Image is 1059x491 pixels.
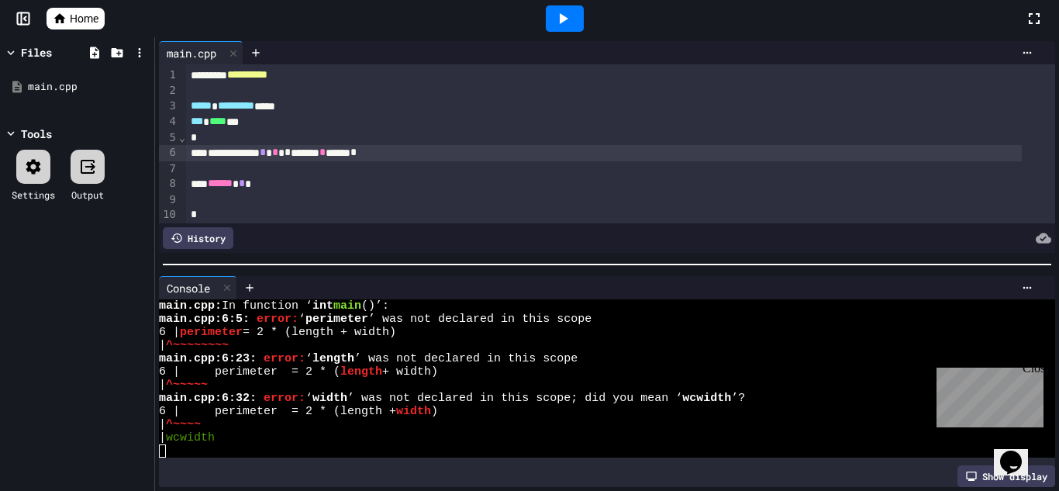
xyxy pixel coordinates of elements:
span: | [159,431,166,444]
span: main.cpp:6:23: [159,352,257,365]
div: Tools [21,126,52,142]
a: Home [47,8,105,29]
span: ’ was not declared in this scope [368,313,592,326]
div: 10 [159,207,178,223]
span: length [312,352,354,365]
span: ^~~~~~~~~ [166,339,229,352]
span: 6 | perimeter = 2 * (length + [159,405,396,418]
span: | [159,418,166,431]
span: ’ was not declared in this scope; did you mean ‘ [347,392,682,405]
span: ‘ [305,352,312,365]
span: main.cpp:6:5: [159,313,250,326]
div: 4 [159,114,178,130]
span: ‘ [298,313,305,326]
span: 6 | [159,326,180,339]
span: Fold line [178,131,186,143]
span: 6 | perimeter = 2 * ( [159,365,340,379]
div: 8 [159,176,178,192]
iframe: chat widget [994,429,1043,475]
span: wcwidth [166,431,215,444]
span: = 2 * (length + width) [243,326,396,339]
div: main.cpp [159,45,224,61]
div: Show display [957,465,1055,487]
div: main.cpp [28,79,149,95]
div: main.cpp [159,41,243,64]
div: 9 [159,192,178,208]
span: perimeter [180,326,243,339]
span: error: [264,392,305,405]
span: length [340,365,382,379]
span: ’ was not declared in this scope [354,352,578,365]
span: ) [431,405,438,418]
div: 2 [159,83,178,99]
span: ‘ [305,392,312,405]
div: History [163,227,233,249]
div: Console [159,276,237,299]
div: Console [159,280,218,296]
span: wcwidth [682,392,731,405]
div: 1 [159,67,178,83]
span: ^~~~~~ [166,379,208,392]
span: ()’: [361,299,389,313]
div: 3 [159,99,178,114]
span: error: [257,313,298,326]
div: Settings [12,188,55,202]
span: perimeter [305,313,368,326]
div: 5 [159,130,178,146]
span: ^~~~~ [166,418,201,431]
span: ’? [731,392,745,405]
span: int [312,299,333,313]
div: 7 [159,161,178,177]
span: main.cpp: [159,299,222,313]
iframe: chat widget [930,361,1043,427]
span: width [312,392,347,405]
div: Chat with us now!Close [6,6,107,99]
span: error: [264,352,305,365]
span: Home [70,11,98,26]
span: width [396,405,431,418]
span: In function ‘ [222,299,312,313]
span: | [159,339,166,352]
div: Files [21,44,52,61]
span: main [333,299,361,313]
span: | [159,379,166,392]
span: + width) [382,365,438,379]
div: 6 [159,145,178,161]
div: Output [71,188,104,202]
span: main.cpp:6:32: [159,392,257,405]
